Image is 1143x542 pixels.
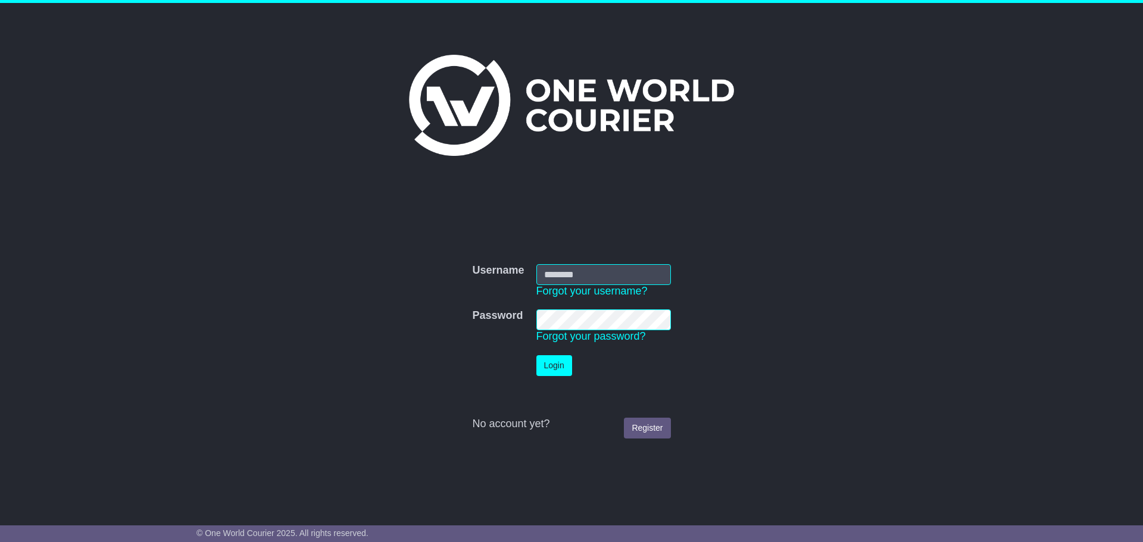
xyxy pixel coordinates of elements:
label: Password [472,309,523,322]
a: Forgot your username? [536,285,648,297]
img: One World [409,55,734,156]
label: Username [472,264,524,277]
span: © One World Courier 2025. All rights reserved. [196,528,368,538]
button: Login [536,355,572,376]
div: No account yet? [472,418,670,431]
a: Register [624,418,670,438]
a: Forgot your password? [536,330,646,342]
